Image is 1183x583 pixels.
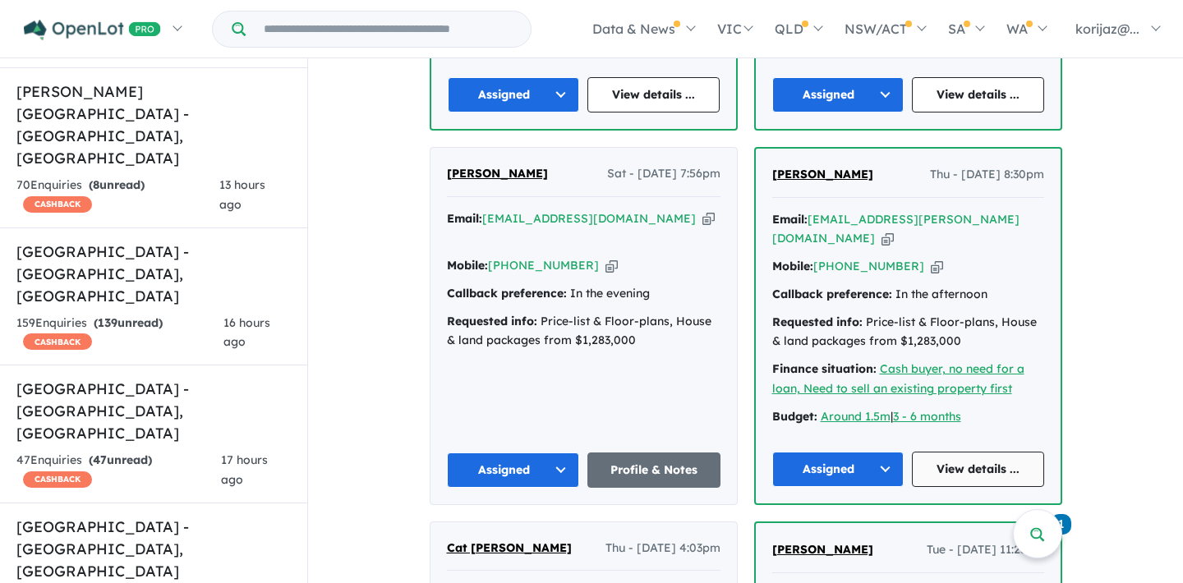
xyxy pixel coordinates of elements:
[16,378,291,444] h5: [GEOGRAPHIC_DATA] - [GEOGRAPHIC_DATA] , [GEOGRAPHIC_DATA]
[447,314,537,328] strong: Requested info:
[772,165,873,185] a: [PERSON_NAME]
[448,77,580,112] button: Assigned
[772,540,873,560] a: [PERSON_NAME]
[23,333,92,350] span: CASHBACK
[772,361,877,376] strong: Finance situation:
[89,177,145,192] strong: ( unread)
[772,285,1044,305] div: In the afternoon
[93,177,99,192] span: 8
[813,259,924,273] a: [PHONE_NUMBER]
[221,452,268,487] span: 17 hours ago
[16,314,223,353] div: 159 Enquir ies
[482,211,696,226] a: [EMAIL_ADDRESS][DOMAIN_NAME]
[219,177,265,212] span: 13 hours ago
[605,257,618,274] button: Copy
[772,212,808,227] strong: Email:
[893,409,961,424] a: 3 - 6 months
[587,452,720,488] a: Profile & Notes
[16,176,219,215] div: 70 Enquir ies
[23,196,92,213] span: CASHBACK
[1075,21,1139,37] span: korijaz@...
[772,77,905,112] button: Assigned
[587,77,720,112] a: View details ...
[447,166,548,181] span: [PERSON_NAME]
[772,212,1020,246] a: [EMAIL_ADDRESS][PERSON_NAME][DOMAIN_NAME]
[772,313,1044,352] div: Price-list & Floor-plans, House & land packages from $1,283,000
[772,287,892,301] strong: Callback preference:
[89,452,152,467] strong: ( unread)
[931,258,943,275] button: Copy
[223,315,270,350] span: 16 hours ago
[702,210,715,227] button: Copy
[16,241,291,307] h5: [GEOGRAPHIC_DATA] - [GEOGRAPHIC_DATA] , [GEOGRAPHIC_DATA]
[772,452,905,487] button: Assigned
[607,164,720,184] span: Sat - [DATE] 7:56pm
[912,77,1044,112] a: View details ...
[98,315,117,330] span: 139
[447,312,720,351] div: Price-list & Floor-plans, House & land packages from $1,283,000
[16,80,291,169] h5: [PERSON_NAME][GEOGRAPHIC_DATA] - [GEOGRAPHIC_DATA] , [GEOGRAPHIC_DATA]
[447,284,720,304] div: In the evening
[447,286,567,301] strong: Callback preference:
[447,540,572,555] span: Cat [PERSON_NAME]
[605,539,720,558] span: Thu - [DATE] 4:03pm
[447,258,488,273] strong: Mobile:
[447,539,572,558] a: Cat [PERSON_NAME]
[927,540,1044,560] span: Tue - [DATE] 11:23pm
[772,314,863,329] strong: Requested info:
[447,164,548,184] a: [PERSON_NAME]
[772,259,813,273] strong: Mobile:
[912,452,1044,487] a: View details ...
[23,471,92,488] span: CASHBACK
[24,20,161,40] img: Openlot PRO Logo White
[447,211,482,226] strong: Email:
[881,230,894,247] button: Copy
[94,315,163,330] strong: ( unread)
[772,167,873,181] span: [PERSON_NAME]
[772,361,1024,396] a: Cash buyer, no need for a loan, Need to sell an existing property first
[772,407,1044,427] div: |
[930,165,1044,185] span: Thu - [DATE] 8:30pm
[249,11,527,47] input: Try estate name, suburb, builder or developer
[488,258,599,273] a: [PHONE_NUMBER]
[93,452,107,467] span: 47
[821,409,891,424] a: Around 1.5m
[16,451,221,490] div: 47 Enquir ies
[772,542,873,557] span: [PERSON_NAME]
[16,516,291,582] h5: [GEOGRAPHIC_DATA] - [GEOGRAPHIC_DATA] , [GEOGRAPHIC_DATA]
[772,409,817,424] strong: Budget:
[447,452,580,488] button: Assigned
